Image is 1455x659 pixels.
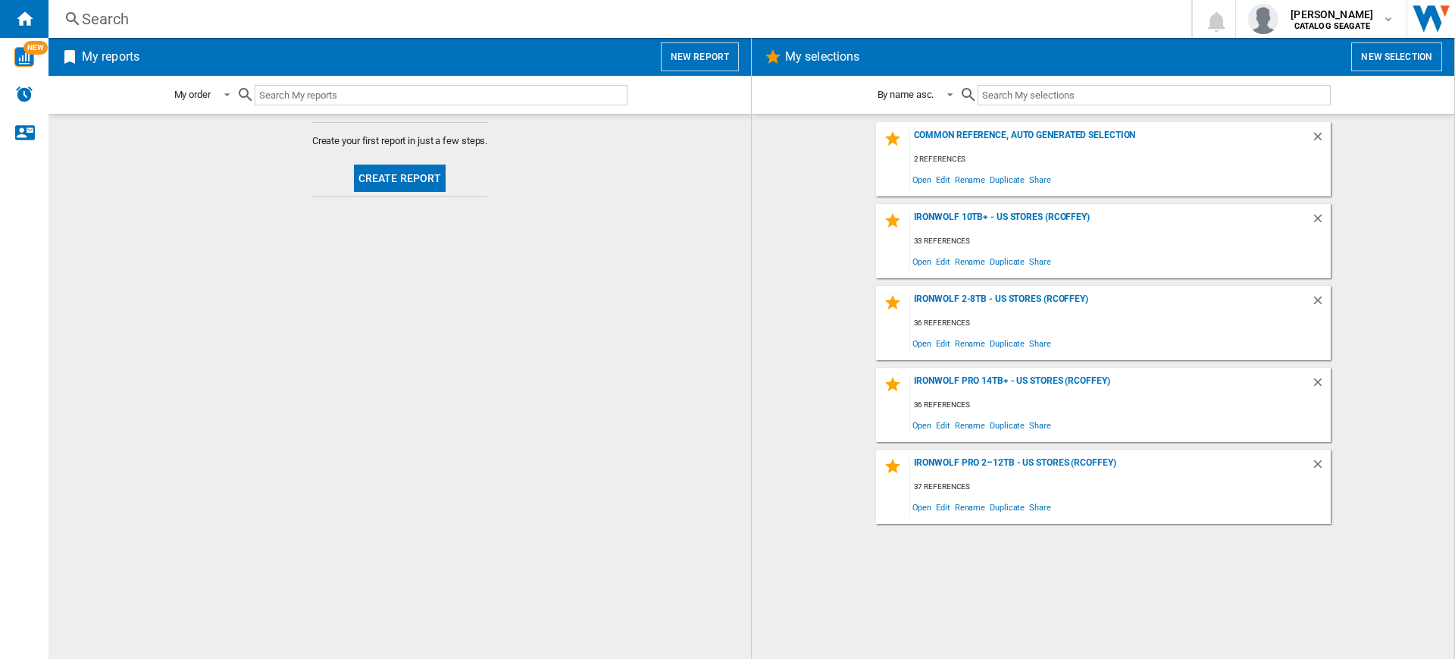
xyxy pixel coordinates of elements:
span: Open [910,333,934,353]
div: Delete [1311,130,1331,150]
span: Duplicate [987,333,1027,353]
button: New selection [1351,42,1442,71]
span: Edit [934,251,953,271]
span: Rename [953,169,987,190]
div: My order [174,89,211,100]
span: Edit [934,415,953,435]
div: 37 references [910,478,1331,497]
button: Create report [354,165,446,192]
span: Open [910,415,934,435]
span: Duplicate [987,497,1027,517]
span: Edit [934,333,953,353]
span: Open [910,251,934,271]
div: IronWolf Pro 14TB+ - US Stores (rcoffey) [910,375,1311,396]
input: Search My selections [978,85,1330,105]
input: Search My reports [255,85,627,105]
span: Share [1027,251,1053,271]
h2: My selections [782,42,862,71]
div: Search [82,8,1152,30]
div: By name asc. [878,89,934,100]
div: Delete [1311,293,1331,314]
button: New report [661,42,739,71]
div: IronWolf 2-8TB - US Stores (rcoffey) [910,293,1311,314]
span: Duplicate [987,415,1027,435]
div: Delete [1311,457,1331,478]
div: Common reference, auto generated selection [910,130,1311,150]
div: IronWolf 10TB+ - US Stores (rcoffey) [910,212,1311,232]
span: Share [1027,333,1053,353]
h2: My reports [79,42,142,71]
span: Duplicate [987,251,1027,271]
b: CATALOG SEAGATE [1294,21,1370,31]
div: Delete [1311,212,1331,232]
span: Rename [953,251,987,271]
span: Create your first report in just a few steps. [312,134,488,148]
span: Share [1027,415,1053,435]
span: Open [910,169,934,190]
span: Edit [934,169,953,190]
span: NEW [23,41,48,55]
span: Share [1027,169,1053,190]
span: Share [1027,497,1053,517]
span: Open [910,497,934,517]
span: Duplicate [987,169,1027,190]
div: 33 references [910,232,1331,251]
div: IronWolf Pro 2–12TB - US Stores (rcoffey) [910,457,1311,478]
span: Rename [953,333,987,353]
img: alerts-logo.svg [15,85,33,103]
img: profile.jpg [1248,4,1278,34]
div: 2 references [910,150,1331,169]
img: wise-card.svg [14,47,34,67]
span: Edit [934,497,953,517]
div: Delete [1311,375,1331,396]
span: Rename [953,415,987,435]
span: Rename [953,497,987,517]
span: [PERSON_NAME] [1291,7,1373,22]
div: 36 references [910,314,1331,333]
div: 36 references [910,396,1331,415]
